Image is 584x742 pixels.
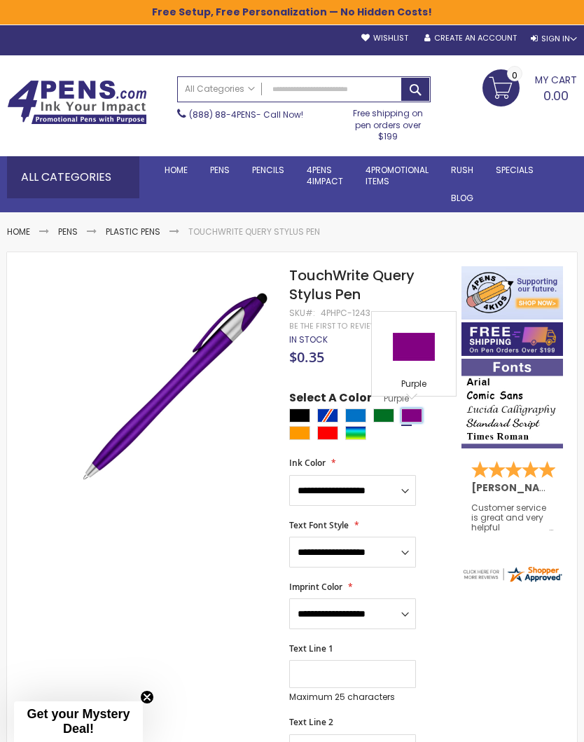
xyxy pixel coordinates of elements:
[289,390,372,409] span: Select A Color
[471,481,564,495] span: [PERSON_NAME]
[140,690,154,704] button: Close teaser
[189,109,303,121] span: - Call Now!
[366,164,429,187] span: 4PROMOTIONAL ITEMS
[372,392,409,404] span: Purple
[440,184,485,212] a: Blog
[461,359,563,448] img: font-personalization-examples
[106,226,160,238] a: Plastic Pens
[7,80,147,125] img: 4Pens Custom Pens and Promotional Products
[375,378,452,392] div: Purple
[289,348,324,366] span: $0.35
[461,565,563,584] img: 4pens.com widget logo
[345,102,431,142] div: Free shipping on pen orders over $199
[482,69,577,104] a: 0.00 0
[345,426,366,440] div: Assorted
[401,408,422,422] div: Purple
[321,308,370,319] div: 4PHPC-1243
[289,692,415,703] p: Maximum 25 characters
[289,408,310,422] div: Black
[289,334,328,345] span: In stock
[289,581,342,593] span: Imprint Color
[543,87,569,104] span: 0.00
[199,156,241,184] a: Pens
[14,701,143,742] div: Get your Mystery Deal!Close teaser
[373,408,394,422] div: Green
[27,707,130,736] span: Get your Mystery Deal!
[461,322,563,356] img: Free shipping on orders over $199
[165,164,188,176] span: Home
[289,321,436,331] a: Be the first to review this product
[188,226,320,238] li: TouchWrite Query Stylus Pen
[289,519,349,531] span: Text Font Style
[451,164,473,176] span: Rush
[531,34,577,44] div: Sign In
[354,156,440,195] a: 4PROMOTIONALITEMS
[178,77,262,100] a: All Categories
[512,69,517,82] span: 0
[289,266,415,304] span: TouchWrite Query Stylus Pen
[185,83,255,95] span: All Categories
[7,156,139,198] div: All Categories
[58,226,78,238] a: Pens
[317,426,338,440] div: Red
[189,109,256,121] a: (888) 88-4PENS
[451,192,473,204] span: Blog
[241,156,296,184] a: Pencils
[424,33,517,43] a: Create an Account
[296,156,354,195] a: 4Pens4impact
[289,457,326,469] span: Ink Color
[289,716,333,728] span: Text Line 2
[153,156,199,184] a: Home
[471,503,553,533] div: Customer service is great and very helpful
[461,575,563,586] a: 4pens.com certificate URL
[210,164,230,176] span: Pens
[440,156,485,184] a: Rush
[345,408,366,422] div: Blue Light
[7,226,30,238] a: Home
[289,334,328,345] div: Availability
[361,33,408,43] a: Wishlist
[485,156,545,184] a: Specials
[307,164,343,187] span: 4Pens 4impact
[289,643,333,654] span: Text Line 1
[252,164,284,176] span: Pencils
[461,266,563,320] img: 4pens 4 kids
[496,164,534,176] span: Specials
[289,307,315,319] strong: SKU
[289,426,310,440] div: Orange
[78,287,277,485] img: touchwrite-query-stylus-pen-purple_1.jpg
